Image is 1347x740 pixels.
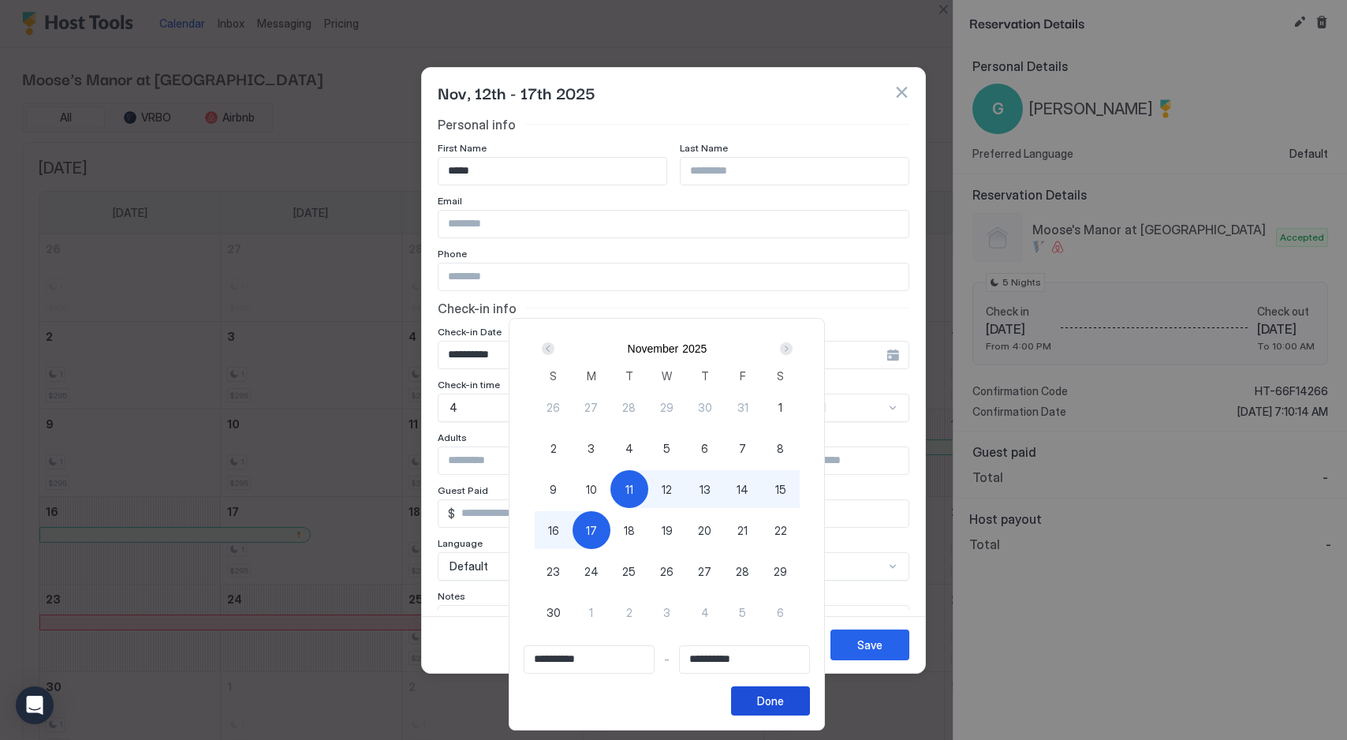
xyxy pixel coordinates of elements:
[573,552,610,590] button: 24
[686,593,724,631] button: 4
[664,652,670,667] span: -
[662,522,673,539] span: 19
[535,511,573,549] button: 16
[686,552,724,590] button: 27
[573,470,610,508] button: 10
[737,399,748,416] span: 31
[535,593,573,631] button: 30
[680,646,809,673] input: Input Field
[700,481,711,498] span: 13
[628,342,679,355] button: November
[573,593,610,631] button: 1
[663,440,670,457] span: 5
[535,429,573,467] button: 2
[724,429,762,467] button: 7
[584,563,599,580] span: 24
[547,563,560,580] span: 23
[550,440,557,457] span: 2
[648,429,686,467] button: 5
[736,563,749,580] span: 28
[686,511,724,549] button: 20
[724,511,762,549] button: 21
[739,440,746,457] span: 7
[777,604,784,621] span: 6
[739,604,746,621] span: 5
[762,429,800,467] button: 8
[547,399,560,416] span: 26
[740,368,746,384] span: F
[622,563,636,580] span: 25
[535,388,573,426] button: 26
[573,388,610,426] button: 27
[724,388,762,426] button: 31
[622,399,636,416] span: 28
[548,522,559,539] span: 16
[662,368,672,384] span: W
[698,563,711,580] span: 27
[663,604,670,621] span: 3
[757,693,784,709] div: Done
[731,686,810,716] button: Done
[16,686,54,724] div: Open Intercom Messenger
[737,522,748,539] span: 21
[698,399,712,416] span: 30
[573,511,610,549] button: 17
[648,470,686,508] button: 12
[610,470,648,508] button: 11
[648,511,686,549] button: 19
[626,604,632,621] span: 2
[610,593,648,631] button: 2
[762,511,800,549] button: 22
[660,563,673,580] span: 26
[586,481,597,498] span: 10
[610,429,648,467] button: 4
[701,440,708,457] span: 6
[774,339,796,358] button: Next
[686,470,724,508] button: 13
[589,604,593,621] span: 1
[587,368,596,384] span: M
[624,522,635,539] span: 18
[648,552,686,590] button: 26
[648,593,686,631] button: 3
[550,368,557,384] span: S
[660,399,673,416] span: 29
[686,429,724,467] button: 6
[610,511,648,549] button: 18
[682,342,707,355] button: 2025
[625,368,633,384] span: T
[762,552,800,590] button: 29
[777,368,784,384] span: S
[625,440,633,457] span: 4
[762,470,800,508] button: 15
[774,522,787,539] span: 22
[539,339,560,358] button: Prev
[724,552,762,590] button: 28
[698,522,711,539] span: 20
[662,481,672,498] span: 12
[737,481,748,498] span: 14
[625,481,633,498] span: 11
[588,440,595,457] span: 3
[774,563,787,580] span: 29
[573,429,610,467] button: 3
[535,470,573,508] button: 9
[524,646,654,673] input: Input Field
[701,368,709,384] span: T
[610,388,648,426] button: 28
[701,604,709,621] span: 4
[550,481,557,498] span: 9
[724,470,762,508] button: 14
[648,388,686,426] button: 29
[762,388,800,426] button: 1
[686,388,724,426] button: 30
[584,399,598,416] span: 27
[778,399,782,416] span: 1
[762,593,800,631] button: 6
[777,440,784,457] span: 8
[610,552,648,590] button: 25
[535,552,573,590] button: 23
[724,593,762,631] button: 5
